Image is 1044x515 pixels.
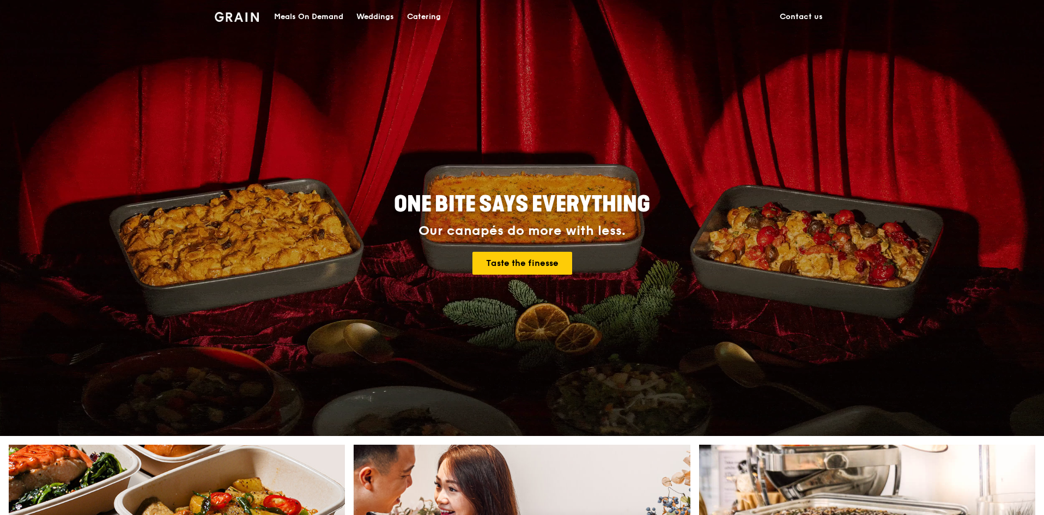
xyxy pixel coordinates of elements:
div: Weddings [356,1,394,33]
a: Taste the finesse [472,252,572,275]
a: Weddings [350,1,400,33]
div: Our canapés do more with less. [326,223,718,239]
a: Contact us [773,1,829,33]
a: Catering [400,1,447,33]
div: Meals On Demand [274,1,343,33]
img: Grain [215,12,259,22]
span: ONE BITE SAYS EVERYTHING [394,191,650,217]
div: Catering [407,1,441,33]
